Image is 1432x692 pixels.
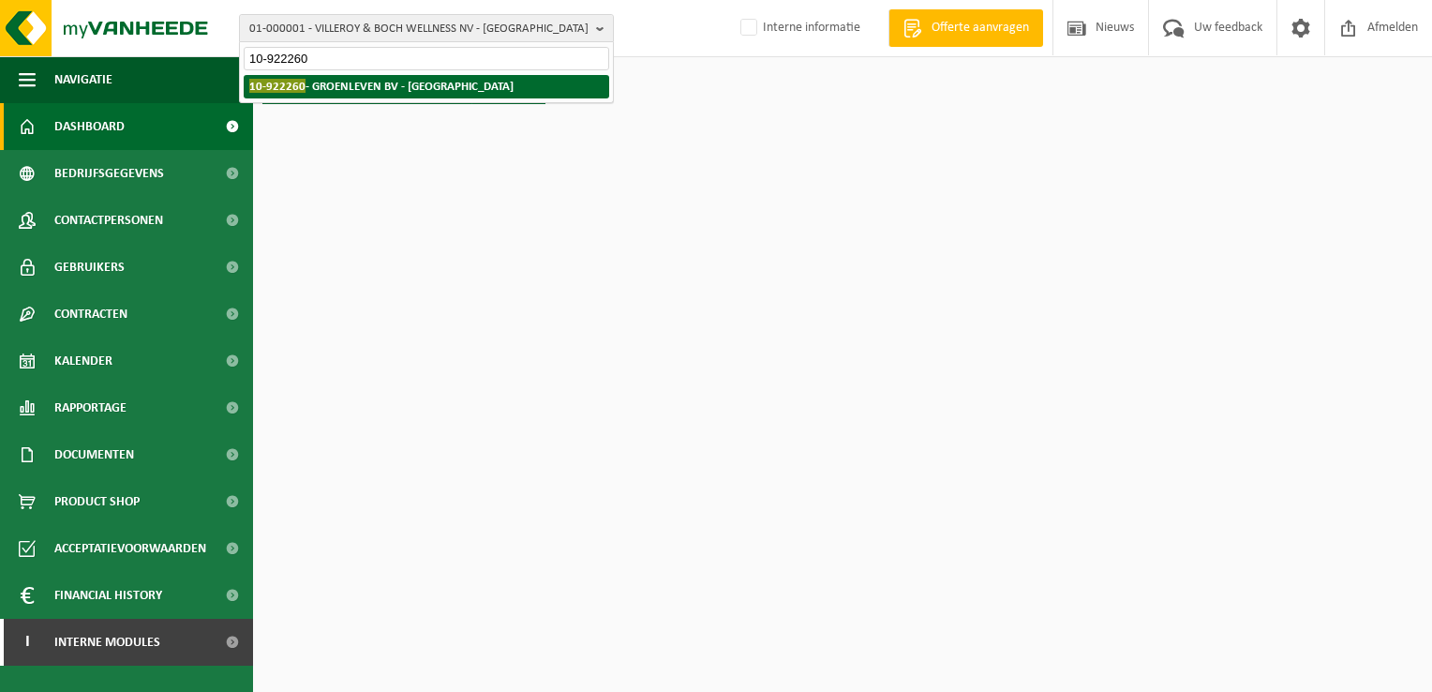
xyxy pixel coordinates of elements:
[239,14,614,42] button: 01-000001 - VILLEROY & BOCH WELLNESS NV - [GEOGRAPHIC_DATA]
[244,47,609,70] input: Zoeken naar gekoppelde vestigingen
[54,197,163,244] span: Contactpersonen
[249,15,589,43] span: 01-000001 - VILLEROY & BOCH WELLNESS NV - [GEOGRAPHIC_DATA]
[54,150,164,197] span: Bedrijfsgegevens
[54,103,125,150] span: Dashboard
[54,338,112,384] span: Kalender
[54,291,127,338] span: Contracten
[54,431,134,478] span: Documenten
[737,14,860,42] label: Interne informatie
[54,56,112,103] span: Navigatie
[54,384,127,431] span: Rapportage
[19,619,36,666] span: I
[927,19,1034,38] span: Offerte aanvragen
[54,478,140,525] span: Product Shop
[54,244,125,291] span: Gebruikers
[54,525,206,572] span: Acceptatievoorwaarden
[888,9,1043,47] a: Offerte aanvragen
[249,79,514,93] strong: - GROENLEVEN BV - [GEOGRAPHIC_DATA]
[249,79,306,93] span: 10-922260
[54,619,160,666] span: Interne modules
[54,572,162,619] span: Financial History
